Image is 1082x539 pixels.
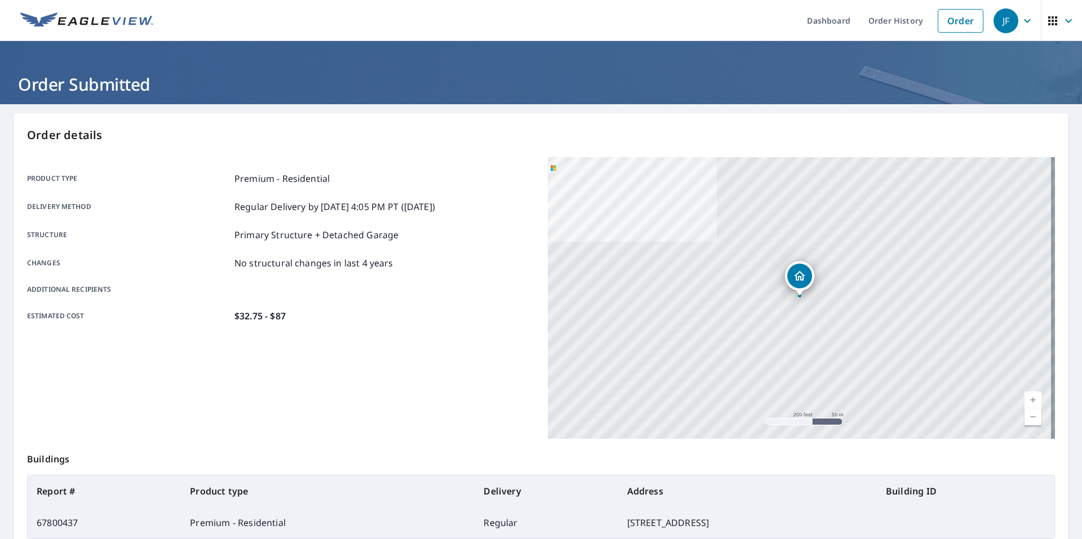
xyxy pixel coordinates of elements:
[181,475,475,507] th: Product type
[28,507,181,538] td: 67800437
[938,9,983,33] a: Order
[27,172,230,185] p: Product type
[618,475,877,507] th: Address
[475,475,618,507] th: Delivery
[14,73,1068,96] h1: Order Submitted
[234,309,286,323] p: $32.75 - $87
[994,8,1018,33] div: JF
[234,200,435,213] p: Regular Delivery by [DATE] 4:05 PM PT ([DATE])
[785,261,814,296] div: Dropped pin, building 1, Residential property, 1660 Old Adobe Rd Petaluma, CA 94954
[1025,391,1041,408] a: Current Level 17, Zoom In
[475,507,618,538] td: Regular
[20,12,153,29] img: EV Logo
[28,475,181,507] th: Report #
[1025,408,1041,425] a: Current Level 17, Zoom Out
[234,256,393,270] p: No structural changes in last 4 years
[27,228,230,242] p: Structure
[27,284,230,295] p: Additional recipients
[234,172,330,185] p: Premium - Residential
[877,475,1054,507] th: Building ID
[27,127,1055,144] p: Order details
[27,200,230,213] p: Delivery method
[234,228,398,242] p: Primary Structure + Detached Garage
[181,507,475,538] td: Premium - Residential
[618,507,877,538] td: [STREET_ADDRESS]
[27,256,230,270] p: Changes
[27,309,230,323] p: Estimated cost
[27,439,1055,475] p: Buildings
